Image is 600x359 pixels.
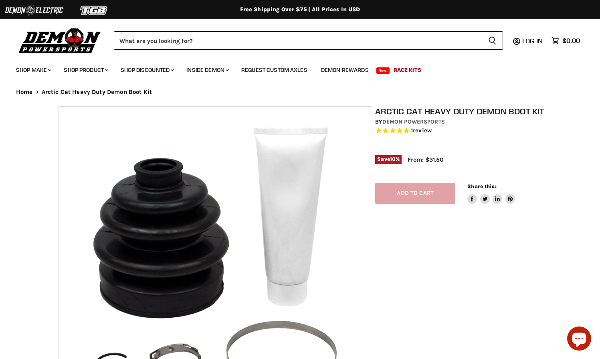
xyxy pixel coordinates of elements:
span: $0.00 [562,37,580,45]
a: Demon Rewards [315,62,375,78]
inbox-online-store-chat: Shopify online store chat [565,327,594,353]
span: Rated 5.0 out of 5 stars 1 reviews [375,127,545,135]
span: From: $31.50 [408,156,443,163]
span: 10 [390,156,396,162]
a: Shop Make [10,62,56,78]
a: Request Custom Axles [235,62,313,78]
img: Demon Powersports [16,26,104,55]
span: review [413,127,432,134]
a: Demon Powersports [382,118,445,125]
ul: Main menu [10,59,578,78]
a: Inside Demon [180,62,234,78]
span: Arctic Cat Heavy Duty Demon Boot Kit [42,89,152,95]
a: Shop Discounted [115,62,179,78]
button: Search [482,31,503,50]
span: Log in [522,37,543,45]
a: $0.00 [547,35,584,47]
aside: Share this: [467,183,515,204]
img: Demon Electric Logo 2 [4,3,64,18]
span: Save % [375,155,402,164]
a: Shop Product [58,62,113,78]
form: Product [114,31,503,50]
a: Race Kits [388,62,427,78]
a: Log in [519,37,547,45]
a: Home [16,89,33,95]
span: 1 reviews [411,127,432,134]
h1: Arctic Cat Heavy Duty Demon Boot Kit [375,106,545,116]
span: New! [376,67,390,74]
div: by [375,118,545,126]
img: TGB Logo 2 [64,3,124,18]
input: Search [114,31,482,50]
span: Share this: [467,183,496,189]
